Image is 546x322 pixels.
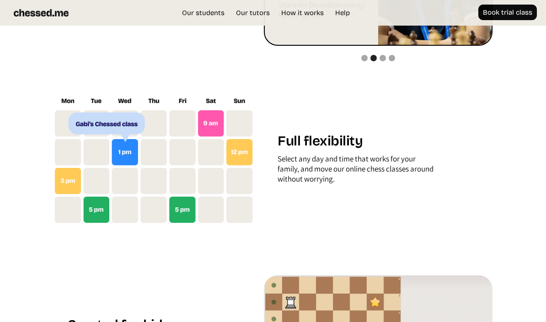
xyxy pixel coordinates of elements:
[278,154,438,188] div: Select any day and time that works for your family, and move our online chess classes around with...
[478,5,537,20] a: Book trial class
[380,55,386,61] div: Show slide 3 of 4
[278,133,438,154] h1: Full flexibility
[231,8,274,17] a: Our tutors
[361,55,368,61] div: Show slide 1 of 4
[389,55,395,61] div: Show slide 4 of 4
[370,55,377,61] div: Show slide 2 of 4
[277,8,328,17] a: How it works
[331,8,354,17] a: Help
[177,8,229,17] a: Our students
